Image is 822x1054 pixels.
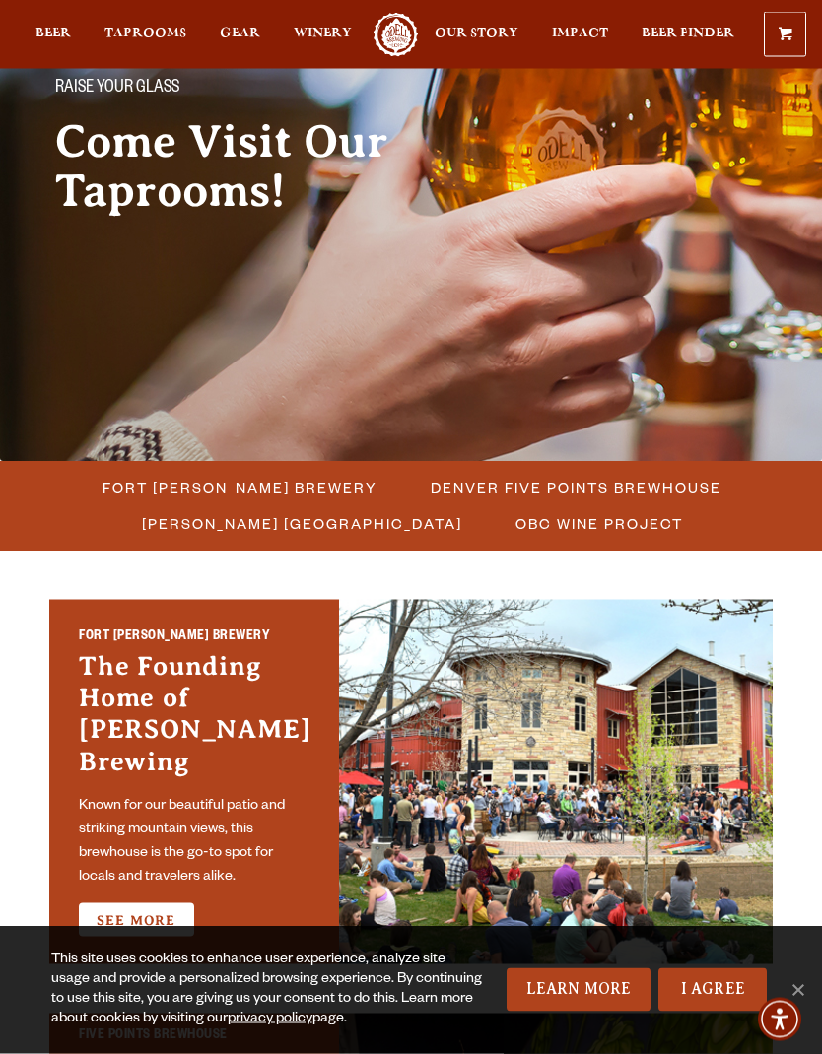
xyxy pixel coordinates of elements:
a: I Agree [658,968,767,1012]
a: Winery [294,13,352,57]
img: Fort Collins Brewery & Taproom' [339,600,773,964]
a: Fort [PERSON_NAME] Brewery [91,474,387,502]
a: Taprooms [104,13,186,57]
span: Fort [PERSON_NAME] Brewery [103,474,377,502]
a: Beer [35,13,71,57]
h2: Fort [PERSON_NAME] Brewery [79,627,309,650]
span: Taprooms [104,26,186,41]
span: Beer Finder [642,26,734,41]
span: Winery [294,26,352,41]
a: Beer Finder [642,13,734,57]
a: privacy policy [228,1012,312,1027]
a: Odell Home [372,13,421,57]
a: Our Story [435,13,518,57]
span: Beer [35,26,71,41]
span: OBC Wine Project [515,510,683,539]
span: Denver Five Points Brewhouse [431,474,721,502]
div: This site uses cookies to enhance user experience, analyze site usage and provide a personalized ... [51,951,485,1029]
span: Raise your glass [55,77,179,102]
a: Denver Five Points Brewhouse [419,474,731,502]
a: Impact [552,13,608,57]
a: [PERSON_NAME] [GEOGRAPHIC_DATA] [130,510,472,539]
span: Impact [552,26,608,41]
a: OBC Wine Project [504,510,693,539]
span: [PERSON_NAME] [GEOGRAPHIC_DATA] [142,510,462,539]
h3: The Founding Home of [PERSON_NAME] Brewing [79,650,309,788]
span: Our Story [435,26,518,41]
p: Known for our beautiful patio and striking mountain views, this brewhouse is the go-to spot for l... [79,795,309,889]
a: Learn More [507,968,651,1012]
a: See More [79,903,194,937]
a: Gear [220,13,260,57]
h2: Come Visit Our Taprooms! [55,118,481,217]
span: Gear [220,26,260,41]
span: No [788,980,807,1000]
div: Accessibility Menu [758,998,801,1041]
